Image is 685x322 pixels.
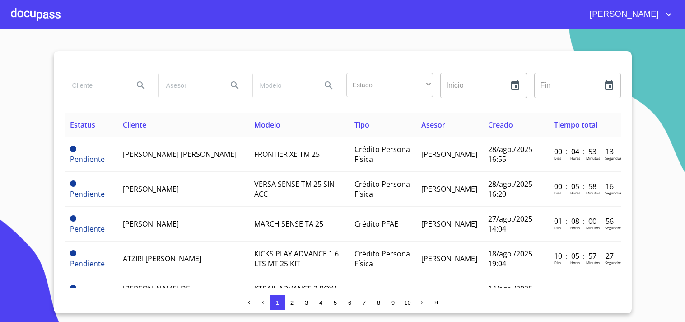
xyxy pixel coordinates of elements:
[270,295,285,310] button: 1
[253,73,314,98] input: search
[354,179,410,199] span: Crédito Persona Física
[554,225,561,230] p: Dias
[363,299,366,306] span: 7
[123,284,190,303] span: [PERSON_NAME] DE [PERSON_NAME]
[554,190,561,195] p: Dias
[70,250,76,256] span: Pendiente
[488,120,513,130] span: Creado
[254,149,320,159] span: FRONTIER XE TM 25
[123,219,179,229] span: [PERSON_NAME]
[386,295,401,310] button: 9
[299,295,314,310] button: 3
[123,184,179,194] span: [PERSON_NAME]
[554,156,561,161] p: Dias
[314,295,328,310] button: 4
[391,299,395,306] span: 9
[123,149,237,159] span: [PERSON_NAME] [PERSON_NAME]
[70,285,76,291] span: Pendiente
[357,295,372,310] button: 7
[554,260,561,265] p: Dias
[276,299,279,306] span: 1
[421,120,445,130] span: Asesor
[224,75,246,96] button: Search
[348,299,351,306] span: 6
[570,156,580,161] p: Horas
[70,224,105,234] span: Pendiente
[488,249,532,269] span: 18/ago./2025 19:04
[372,295,386,310] button: 8
[605,190,622,195] p: Segundos
[70,180,76,187] span: Pendiente
[605,260,622,265] p: Segundos
[254,249,339,269] span: KICKS PLAY ADVANCE 1 6 LTS MT 25 KIT
[488,179,532,199] span: 28/ago./2025 16:20
[305,299,308,306] span: 3
[65,73,126,98] input: search
[70,189,105,199] span: Pendiente
[554,286,615,296] p: 14 : 12 : 24 : 53
[421,254,477,264] span: [PERSON_NAME]
[570,225,580,230] p: Horas
[70,120,95,130] span: Estatus
[70,215,76,222] span: Pendiente
[554,120,597,130] span: Tiempo total
[554,251,615,261] p: 10 : 05 : 57 : 27
[605,156,622,161] p: Segundos
[319,299,322,306] span: 4
[130,75,152,96] button: Search
[290,299,294,306] span: 2
[123,254,201,264] span: ATZIRI [PERSON_NAME]
[586,260,600,265] p: Minutos
[254,219,323,229] span: MARCH SENSE TA 25
[586,225,600,230] p: Minutos
[586,156,600,161] p: Minutos
[554,181,615,191] p: 00 : 05 : 58 : 16
[70,154,105,164] span: Pendiente
[70,259,105,269] span: Pendiente
[123,120,146,130] span: Cliente
[354,120,369,130] span: Tipo
[354,249,410,269] span: Crédito Persona Física
[254,284,336,303] span: XTRAIL ADVANCE 2 ROW 25 SIN ACC
[404,299,410,306] span: 10
[570,260,580,265] p: Horas
[343,295,357,310] button: 6
[488,284,532,303] span: 14/ago./2025 13:27
[488,214,532,234] span: 27/ago./2025 14:04
[586,190,600,195] p: Minutos
[488,144,532,164] span: 28/ago./2025 16:55
[318,75,340,96] button: Search
[254,179,335,199] span: VERSA SENSE TM 25 SIN ACC
[377,299,380,306] span: 8
[421,149,477,159] span: [PERSON_NAME]
[346,73,433,97] div: ​
[334,299,337,306] span: 5
[354,144,410,164] span: Crédito Persona Física
[159,73,220,98] input: search
[554,216,615,226] p: 01 : 08 : 00 : 56
[328,295,343,310] button: 5
[401,295,415,310] button: 10
[570,190,580,195] p: Horas
[254,120,280,130] span: Modelo
[70,146,76,152] span: Pendiente
[421,219,477,229] span: [PERSON_NAME]
[583,7,674,22] button: account of current user
[554,147,615,156] p: 00 : 04 : 53 : 13
[354,219,398,229] span: Crédito PFAE
[605,225,622,230] p: Segundos
[583,7,663,22] span: [PERSON_NAME]
[421,184,477,194] span: [PERSON_NAME]
[285,295,299,310] button: 2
